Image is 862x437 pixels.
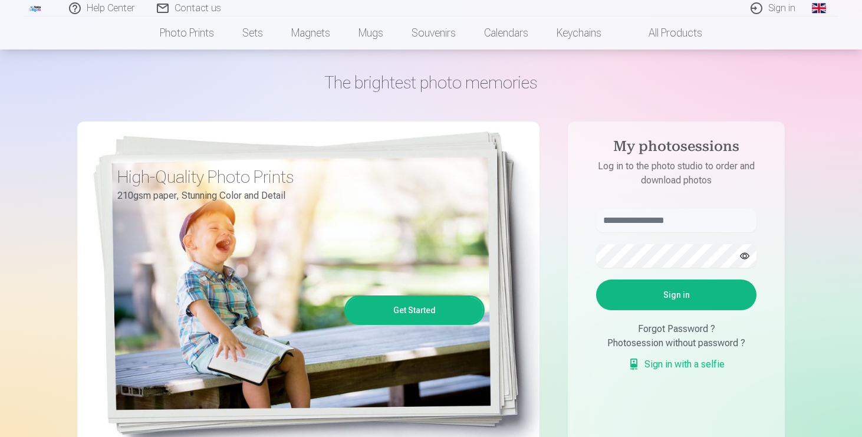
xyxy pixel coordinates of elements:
[117,166,476,188] h3: High-Quality Photo Prints
[584,138,768,159] h4: My photosessions
[77,72,785,93] h1: The brightest photo memories
[344,17,397,50] a: Mugs
[596,336,756,350] div: Photosession without password ?
[584,159,768,188] p: Log in to the photo studio to order and download photos
[542,17,616,50] a: Keychains
[228,17,277,50] a: Sets
[470,17,542,50] a: Calendars
[596,322,756,336] div: Forgot Password ?
[628,357,725,372] a: Sign in with a selfie
[397,17,470,50] a: Souvenirs
[29,5,42,12] img: /fa1
[277,17,344,50] a: Magnets
[596,280,756,310] button: Sign in
[117,188,476,204] p: 210gsm paper, Stunning Color and Detail
[146,17,228,50] a: Photo prints
[346,297,483,323] a: Get Started
[616,17,716,50] a: All products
